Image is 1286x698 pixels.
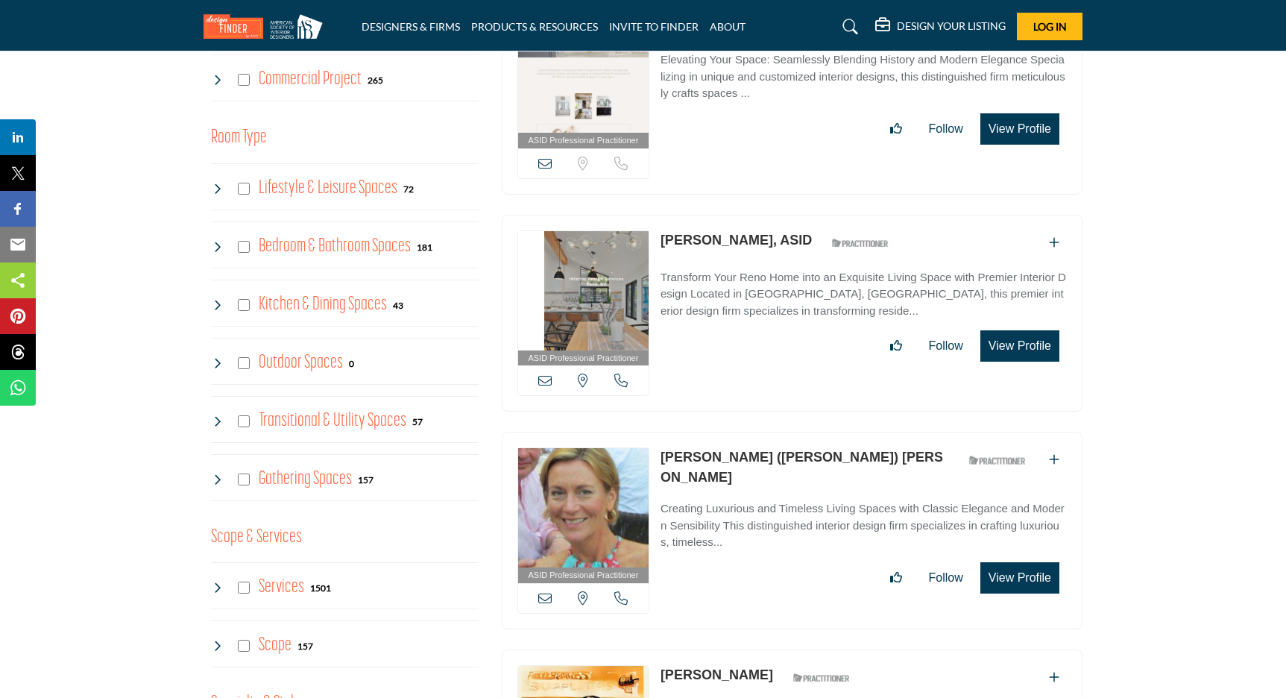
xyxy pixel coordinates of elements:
a: [PERSON_NAME], ASID [661,233,812,248]
div: DESIGN YOUR LISTING [875,18,1006,36]
button: View Profile [980,113,1059,145]
b: 72 [403,184,414,195]
b: 0 [349,359,354,369]
a: DESIGNERS & FIRMS [362,20,460,33]
a: ABOUT [710,20,746,33]
a: Add To List [1049,453,1059,466]
span: Log In [1033,20,1067,33]
a: INVITE TO FINDER [609,20,699,33]
div: 157 Results For Gathering Spaces [358,473,373,486]
h4: Kitchen & Dining Spaces: Kitchen & Dining Spaces [259,292,387,318]
img: Mary (Rena) Dasher Barclay [518,448,649,567]
h4: Commercial Project: Involve the design, construction, or renovation of spaces used for business p... [259,66,362,92]
span: ASID Professional Practitioner [528,352,638,365]
b: 157 [358,475,373,485]
a: Add To List [1049,671,1059,684]
input: Select Kitchen & Dining Spaces checkbox [238,299,250,311]
a: Add To List [1049,236,1059,249]
div: 1501 Results For Services [310,581,331,594]
p: Stephenie Nash, ASID [661,230,812,251]
h4: Gathering Spaces: Gathering Spaces [259,466,352,492]
img: Stephenie Nash, ASID [518,231,649,350]
div: 43 Results For Kitchen & Dining Spaces [393,298,403,312]
b: 1501 [310,583,331,594]
button: Log In [1017,13,1082,40]
a: Transform Your Reno Home into an Exquisite Living Space with Premier Interior Design Located in [... [661,260,1067,320]
input: Select Scope checkbox [238,640,250,652]
h4: Services: Interior and exterior spaces including lighting, layouts, furnishings, accessories, art... [259,574,304,600]
div: 72 Results For Lifestyle & Leisure Spaces [403,182,414,195]
a: ASID Professional Practitioner [518,448,649,583]
div: 157 Results For Scope [297,639,313,653]
b: 181 [417,242,432,253]
p: Mary (Rena) Dasher Barclay [661,447,949,488]
a: ASID Professional Practitioner [518,231,649,366]
img: ASID Qualified Practitioners Badge Icon [787,669,854,688]
h4: Bedroom & Bathroom Spaces: Bedroom & Bathroom Spaces [259,233,411,260]
input: Select Outdoor Spaces checkbox [238,357,250,369]
button: Follow [919,563,973,593]
a: Search [828,15,868,39]
span: ASID Professional Practitioner [528,134,638,147]
a: [PERSON_NAME] ([PERSON_NAME]) [PERSON_NAME] [661,450,943,485]
img: Site Logo [204,14,330,39]
img: ASID Qualified Practitioners Badge Icon [963,451,1030,470]
p: Transform Your Reno Home into an Exquisite Living Space with Premier Interior Design Located in [... [661,269,1067,320]
h5: DESIGN YOUR LISTING [897,19,1006,33]
div: 265 Results For Commercial Project [368,73,383,87]
button: Follow [919,114,973,144]
button: View Profile [980,562,1059,594]
b: 43 [393,301,403,311]
p: Krissie Haliwell [661,665,773,685]
a: PRODUCTS & RESOURCES [471,20,598,33]
button: Like listing [880,563,912,593]
p: Creating Luxurious and Timeless Living Spaces with Classic Elegance and Modern Sensibility This d... [661,500,1067,551]
div: 57 Results For Transitional & Utility Spaces [412,415,423,428]
img: Test Designer [518,13,649,133]
h4: Outdoor Spaces: Outdoor Spaces [259,350,343,376]
button: Like listing [880,114,912,144]
a: [PERSON_NAME] [661,667,773,682]
p: Elevating Your Space: Seamlessly Blending History and Modern Elegance Specializing in unique and ... [661,51,1067,102]
h4: Lifestyle & Leisure Spaces: Lifestyle & Leisure Spaces [259,175,397,201]
b: 57 [412,417,423,427]
h4: Transitional & Utility Spaces: Transitional & Utility Spaces [259,408,406,434]
button: Room Type [211,124,267,152]
div: 181 Results For Bedroom & Bathroom Spaces [417,240,432,254]
button: Scope & Services [211,523,302,552]
input: Select Services checkbox [238,582,250,594]
div: 0 Results For Outdoor Spaces [349,356,354,370]
input: Select Commercial Project checkbox [238,74,250,86]
img: ASID Qualified Practitioners Badge Icon [826,234,893,253]
button: View Profile [980,330,1059,362]
span: ASID Professional Practitioner [528,569,638,582]
b: 265 [368,75,383,86]
input: Select Bedroom & Bathroom Spaces checkbox [238,241,250,253]
button: Follow [919,331,973,361]
input: Select Transitional & Utility Spaces checkbox [238,415,250,427]
input: Select Gathering Spaces checkbox [238,474,250,485]
input: Select Lifestyle & Leisure Spaces checkbox [238,183,250,195]
button: Like listing [880,331,912,361]
a: ASID Professional Practitioner [518,13,649,148]
b: 157 [297,641,313,652]
a: Creating Luxurious and Timeless Living Spaces with Classic Elegance and Modern Sensibility This d... [661,491,1067,551]
h4: Scope: New build or renovation [259,632,291,658]
a: Elevating Your Space: Seamlessly Blending History and Modern Elegance Specializing in unique and ... [661,43,1067,102]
